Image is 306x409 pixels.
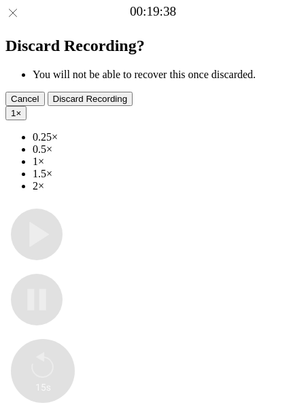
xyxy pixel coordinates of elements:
li: 0.25× [33,131,301,143]
li: 1× [33,156,301,168]
button: Cancel [5,92,45,106]
li: You will not be able to recover this once discarded. [33,69,301,81]
a: 00:19:38 [130,4,176,19]
li: 2× [33,180,301,192]
h2: Discard Recording? [5,37,301,55]
span: 1 [11,108,16,118]
button: 1× [5,106,27,120]
li: 0.5× [33,143,301,156]
li: 1.5× [33,168,301,180]
button: Discard Recording [48,92,133,106]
